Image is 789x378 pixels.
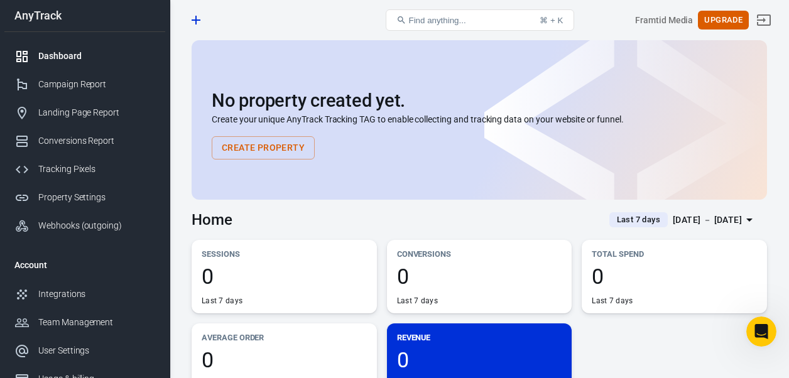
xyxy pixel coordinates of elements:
div: AnyTrack [4,10,165,21]
a: Create new property [185,9,207,31]
button: Upgrade [698,11,749,30]
button: Last 7 days[DATE] － [DATE] [599,210,767,230]
div: Team Management [38,316,155,329]
h2: No property created yet. [212,90,747,111]
a: User Settings [4,337,165,365]
a: Property Settings [4,183,165,212]
p: Conversions [397,247,562,261]
div: Dashboard [38,50,155,63]
p: Total Spend [592,247,757,261]
a: Conversions Report [4,127,165,155]
button: Create Property [212,136,315,159]
button: Find anything...⌘ + K [386,9,574,31]
span: 0 [202,349,367,370]
span: Find anything... [409,16,466,25]
div: Conversions Report [38,134,155,148]
span: 0 [397,349,562,370]
a: Team Management [4,308,165,337]
span: Last 7 days [612,213,665,226]
a: Sign out [749,5,779,35]
iframe: Intercom live chat [746,316,776,347]
a: Tracking Pixels [4,155,165,183]
li: Account [4,250,165,280]
span: 0 [592,266,757,287]
a: Integrations [4,280,165,308]
div: [DATE] － [DATE] [673,212,742,228]
p: Revenue [397,331,562,344]
div: User Settings [38,344,155,357]
div: Account id: eGE9eLxv [635,14,693,27]
p: Average Order [202,331,367,344]
span: 0 [397,266,562,287]
a: Webhooks (outgoing) [4,212,165,240]
p: Create your unique AnyTrack Tracking TAG to enable collecting and tracking data on your website o... [212,113,747,126]
a: Campaign Report [4,70,165,99]
div: Property Settings [38,191,155,204]
div: Webhooks (outgoing) [38,219,155,232]
div: Campaign Report [38,78,155,91]
span: 0 [202,266,367,287]
div: Integrations [38,288,155,301]
p: Sessions [202,247,367,261]
div: Tracking Pixels [38,163,155,176]
div: ⌘ + K [540,16,563,25]
a: Dashboard [4,42,165,70]
a: Landing Page Report [4,99,165,127]
div: Landing Page Report [38,106,155,119]
h3: Home [192,211,232,229]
